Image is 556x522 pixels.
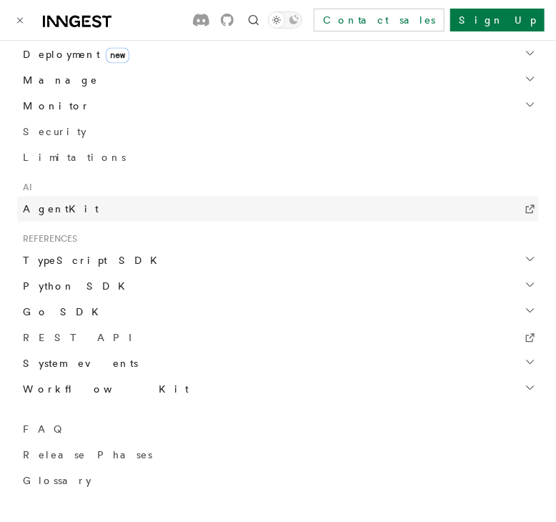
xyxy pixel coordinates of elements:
[17,47,129,61] span: Deployment
[314,9,445,31] a: Contact sales
[23,423,69,435] span: FAQ
[17,41,539,67] button: Deploymentnew
[17,356,138,370] span: System events
[17,119,539,144] a: Security
[17,382,189,396] span: Workflow Kit
[17,416,539,442] a: FAQ
[106,47,129,63] span: new
[23,475,91,486] span: Glossary
[17,305,107,319] span: Go SDK
[17,468,539,493] a: Glossary
[268,11,302,29] button: Toggle dark mode
[17,99,90,113] span: Monitor
[17,67,539,93] button: Manage
[23,332,144,343] span: REST API
[23,449,152,461] span: Release Phases
[17,350,539,376] button: System events
[17,144,539,170] a: Limitations
[17,279,134,293] span: Python SDK
[23,126,86,137] span: Security
[23,152,126,163] span: Limitations
[17,299,539,325] button: Go SDK
[11,11,29,29] button: Toggle navigation
[17,93,539,119] button: Monitor
[17,196,539,222] a: AgentKit
[17,182,32,193] span: AI
[23,203,99,215] span: AgentKit
[17,442,539,468] a: Release Phases
[17,325,539,350] a: REST API
[450,9,545,31] a: Sign Up
[17,247,539,273] button: TypeScript SDK
[17,376,539,402] button: Workflow Kit
[17,73,98,87] span: Manage
[17,273,539,299] button: Python SDK
[17,233,77,245] span: References
[17,253,166,267] span: TypeScript SDK
[245,11,262,29] button: Find something...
